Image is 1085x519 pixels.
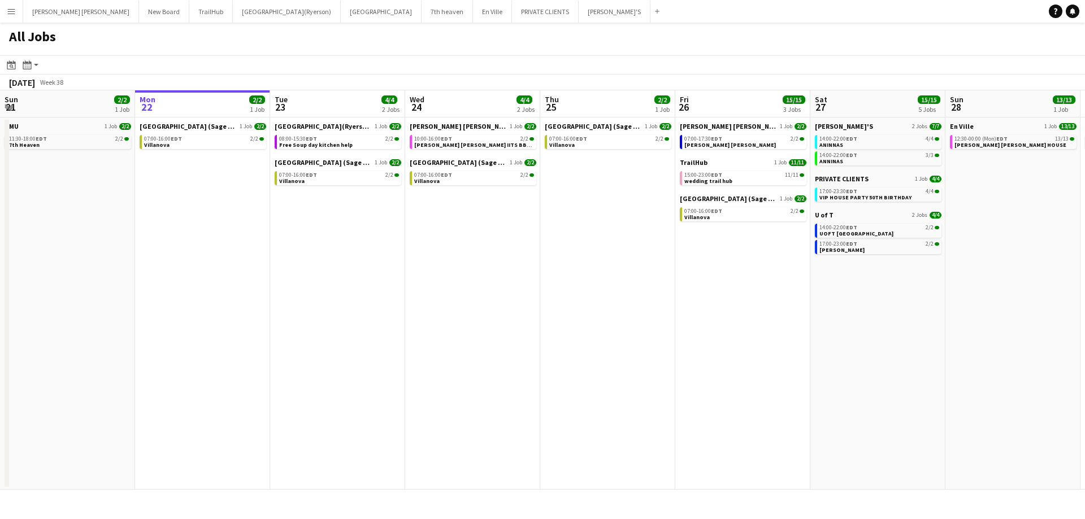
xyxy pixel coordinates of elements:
[520,136,528,142] span: 2/2
[375,123,387,130] span: 1 Job
[114,95,130,104] span: 2/2
[815,211,941,219] a: U of T2 Jobs4/4
[275,158,372,167] span: Villanova College (Sage Dining)
[414,177,440,185] span: Villanova
[780,195,792,202] span: 1 Job
[819,241,857,247] span: 17:00-23:00
[912,123,927,130] span: 2 Jobs
[926,241,934,247] span: 2/2
[684,208,722,214] span: 07:00-16:00
[954,135,1074,148] a: 12:30-00:00 (Mon)EDT13/13[PERSON_NAME] [PERSON_NAME] HOUSE
[144,136,182,142] span: 07:00-16:00
[545,94,559,104] span: Thu
[684,141,776,149] span: Miller lash
[410,158,536,167] a: [GEOGRAPHIC_DATA] (Sage Dining)1 Job2/2
[422,1,473,23] button: 7th heaven
[1053,105,1075,114] div: 1 Job
[819,225,857,230] span: 14:00-22:00
[659,123,671,130] span: 2/2
[680,194,806,224] div: [GEOGRAPHIC_DATA] (Sage Dining)1 Job2/207:00-16:00EDT2/2Villanova
[576,135,587,142] span: EDT
[1044,123,1057,130] span: 1 Job
[144,135,264,148] a: 07:00-16:00EDT2/2Villanova
[783,95,805,104] span: 15/15
[240,123,252,130] span: 1 Job
[275,94,288,104] span: Tue
[249,95,265,104] span: 2/2
[954,141,1066,149] span: MILLER LASH HOUSE
[549,136,587,142] span: 07:00-16:00
[275,122,372,130] span: Toronto Metropolitan University(Ryerson)
[678,101,689,114] span: 26
[680,122,806,158] div: [PERSON_NAME] [PERSON_NAME]1 Job2/207:00-17:30EDT2/2[PERSON_NAME] [PERSON_NAME]
[935,137,939,141] span: 4/4
[711,207,722,215] span: EDT
[684,136,722,142] span: 07:00-17:30
[410,122,507,130] span: MILLER LASH
[410,122,536,130] a: [PERSON_NAME] [PERSON_NAME]1 Job2/2
[275,122,401,130] a: [GEOGRAPHIC_DATA](Ryerson)1 Job2/2
[524,123,536,130] span: 2/2
[138,101,155,114] span: 22
[950,94,964,104] span: Sun
[926,189,934,194] span: 4/4
[549,135,669,148] a: 07:00-16:00EDT2/2Villanova
[815,211,941,256] div: U of T2 Jobs4/414:00-22:00EDT2/2UOFT [GEOGRAPHIC_DATA]17:00-23:00EDT2/2[PERSON_NAME]
[1070,137,1074,141] span: 13/13
[279,136,317,142] span: 08:00-15:30
[520,172,528,178] span: 2/2
[819,240,939,253] a: 17:00-23:00EDT2/2[PERSON_NAME]
[5,122,19,130] span: TMU
[684,207,804,220] a: 07:00-16:00EDT2/2Villanova
[414,136,452,142] span: 10:00-16:00
[711,171,722,178] span: EDT
[954,136,1008,142] span: 12:30-00:00 (Mon)
[846,224,857,231] span: EDT
[37,78,66,86] span: Week 38
[935,226,939,229] span: 2/2
[918,95,940,104] span: 15/15
[774,159,787,166] span: 1 Job
[341,1,422,23] button: [GEOGRAPHIC_DATA]
[279,177,305,185] span: Villanova
[189,1,233,23] button: TrailHub
[254,123,266,130] span: 2/2
[950,122,1077,151] div: En Ville1 Job13/1312:30-00:00 (Mon)EDT13/13[PERSON_NAME] [PERSON_NAME] HOUSE
[680,194,778,203] span: Villanova College (Sage Dining)
[510,159,522,166] span: 1 Job
[140,122,266,130] a: [GEOGRAPHIC_DATA] (Sage Dining)1 Job2/2
[815,122,941,130] a: [PERSON_NAME]'S2 Jobs7/7
[530,137,534,141] span: 2/2
[140,94,155,104] span: Mon
[813,101,827,114] span: 27
[549,141,575,149] span: Villanova
[139,1,189,23] button: New Board
[115,105,129,114] div: 1 Job
[9,135,129,148] a: 11:30-18:00EDT2/27th Heaven
[789,159,806,166] span: 11/11
[819,135,939,148] a: 14:00-22:00EDT4/4ANINNAS
[684,171,804,184] a: 15:00-23:00EDT11/11wedding trail hub
[815,175,941,183] a: PRIVATE CLIENTS1 Job4/4
[950,122,1077,130] a: En Ville1 Job13/13
[996,135,1008,142] span: EDT
[414,135,534,148] a: 10:00-16:00EDT2/2[PERSON_NAME] [PERSON_NAME] IITS BBQ EVENT
[800,137,804,141] span: 2/2
[306,171,317,178] span: EDT
[273,101,288,114] span: 23
[785,172,798,178] span: 11/11
[410,158,536,187] div: [GEOGRAPHIC_DATA] (Sage Dining)1 Job2/207:00-16:00EDT2/2Villanova
[375,159,387,166] span: 1 Job
[410,94,424,104] span: Wed
[680,158,806,194] div: TrailHub1 Job11/1115:00-23:00EDT11/11wedding trail hub
[306,135,317,142] span: EDT
[912,212,927,219] span: 2 Jobs
[819,187,939,200] a: 17:00-23:30EDT4/4VIP HOUSE PARTY 50TH BIRTHDAY
[711,135,722,142] span: EDT
[275,122,401,158] div: [GEOGRAPHIC_DATA](Ryerson)1 Job2/208:00-15:30EDT2/2Free Soup day kitchen help
[250,136,258,142] span: 2/2
[545,122,671,151] div: [GEOGRAPHIC_DATA] (Sage Dining)1 Job2/207:00-16:00EDT2/2Villanova
[105,123,117,130] span: 1 Job
[819,246,865,254] span: UOFT BARTENDERS
[517,95,532,104] span: 4/4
